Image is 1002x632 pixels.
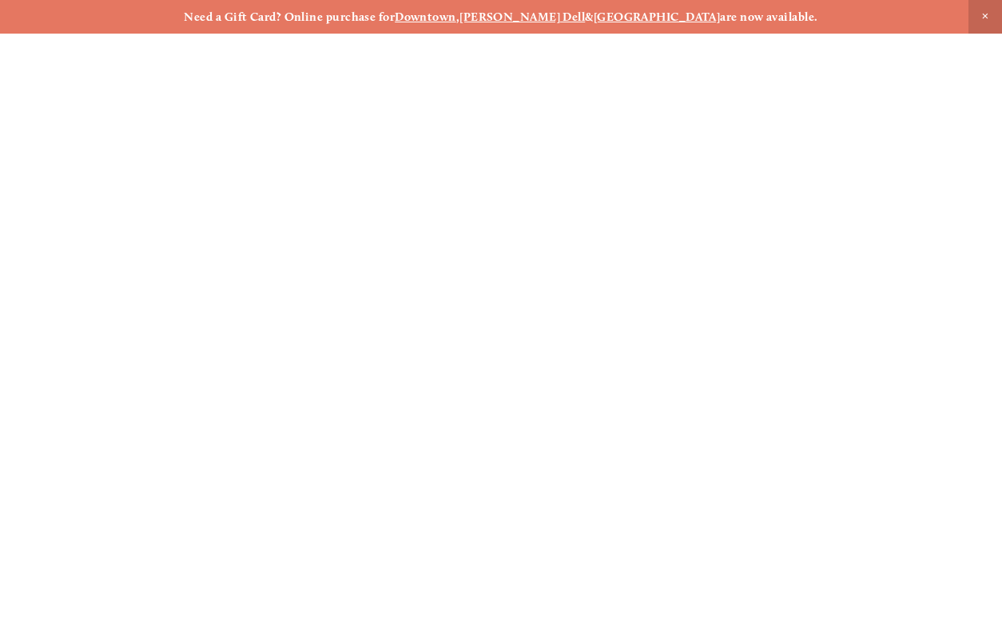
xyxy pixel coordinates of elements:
[184,10,395,24] strong: Need a Gift Card? Online purchase for
[456,10,459,24] strong: ,
[395,10,456,24] a: Downtown
[459,10,585,24] a: [PERSON_NAME] Dell
[585,10,593,24] strong: &
[594,10,721,24] a: [GEOGRAPHIC_DATA]
[720,10,817,24] strong: are now available.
